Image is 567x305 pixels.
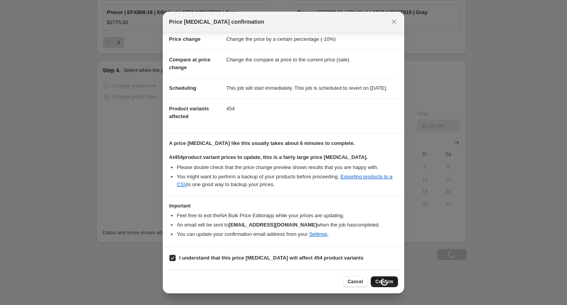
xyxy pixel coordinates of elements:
[169,85,196,91] span: Scheduling
[343,276,368,287] button: Cancel
[177,164,398,171] li: Please double check that the price change preview shows results that you are happy with.
[169,57,210,70] span: Compare at price change
[179,255,363,261] b: I understand that this price [MEDICAL_DATA] will affect 454 product variants
[226,98,398,119] dd: 454
[177,174,393,187] a: Exporting products to a CSV
[348,279,363,285] span: Cancel
[226,78,398,98] dd: This job will start immediately. This job is scheduled to revert on [DATE].
[309,231,328,237] a: Settings
[169,140,355,146] b: A price [MEDICAL_DATA] like this usually takes about 6 minutes to complete.
[169,36,201,42] span: Price change
[177,173,398,188] li: You might want to perform a backup of your products before proceeding. is one good way to backup ...
[226,49,398,70] dd: Change the compare at price to the current price (sale)
[169,18,264,26] span: Price [MEDICAL_DATA] confirmation
[177,221,398,229] li: An email will be sent to when the job has completed .
[169,203,398,209] h3: Important
[389,16,400,27] button: Close
[229,222,317,228] b: [EMAIL_ADDRESS][DOMAIN_NAME]
[169,154,368,160] b: At 454 product variant prices to update, this is a fairly large price [MEDICAL_DATA].
[177,230,398,238] li: You can update your confirmation email address from your .
[226,29,398,49] dd: Change the price by a certain percentage (-10%)
[177,212,398,220] li: Feel free to exit the NA Bulk Price Editor app while your prices are updating.
[169,106,209,119] span: Product variants affected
